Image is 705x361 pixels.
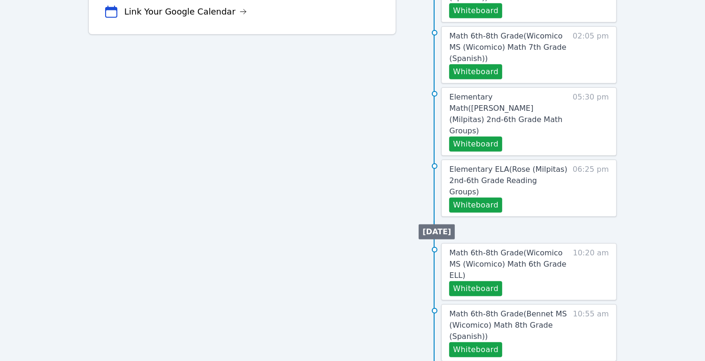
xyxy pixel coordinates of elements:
li: [DATE] [419,224,455,239]
a: Math 6th-8th Grade(Wicomico MS (Wicomico) Math 6th Grade ELL) [449,247,569,281]
button: Whiteboard [449,137,502,152]
button: Whiteboard [449,64,502,79]
span: Elementary ELA ( Rose (Milpitas) 2nd-6th Grade Reading Groups ) [449,165,567,196]
span: Math 6th-8th Grade ( Wicomico MS (Wicomico) Math 6th Grade ELL ) [449,248,566,280]
span: 06:25 pm [573,164,609,213]
span: 10:20 am [573,247,609,296]
span: 10:55 am [573,308,609,357]
span: 02:05 pm [573,31,609,79]
span: Math 6th-8th Grade ( Bennet MS (Wicomico) Math 8th Grade (Spanish) ) [449,309,567,341]
span: Math 6th-8th Grade ( Wicomico MS (Wicomico) Math 7th Grade (Spanish) ) [449,31,566,63]
a: Math 6th-8th Grade(Wicomico MS (Wicomico) Math 7th Grade (Spanish)) [449,31,569,64]
a: Link Your Google Calendar [124,5,247,18]
button: Whiteboard [449,342,502,357]
a: Elementary ELA(Rose (Milpitas) 2nd-6th Grade Reading Groups) [449,164,569,198]
a: Elementary Math([PERSON_NAME] (Milpitas) 2nd-6th Grade Math Groups) [449,92,569,137]
button: Whiteboard [449,3,502,18]
span: 05:30 pm [573,92,609,152]
button: Whiteboard [449,198,502,213]
button: Whiteboard [449,281,502,296]
a: Math 6th-8th Grade(Bennet MS (Wicomico) Math 8th Grade (Spanish)) [449,308,569,342]
span: Elementary Math ( [PERSON_NAME] (Milpitas) 2nd-6th Grade Math Groups ) [449,92,562,135]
